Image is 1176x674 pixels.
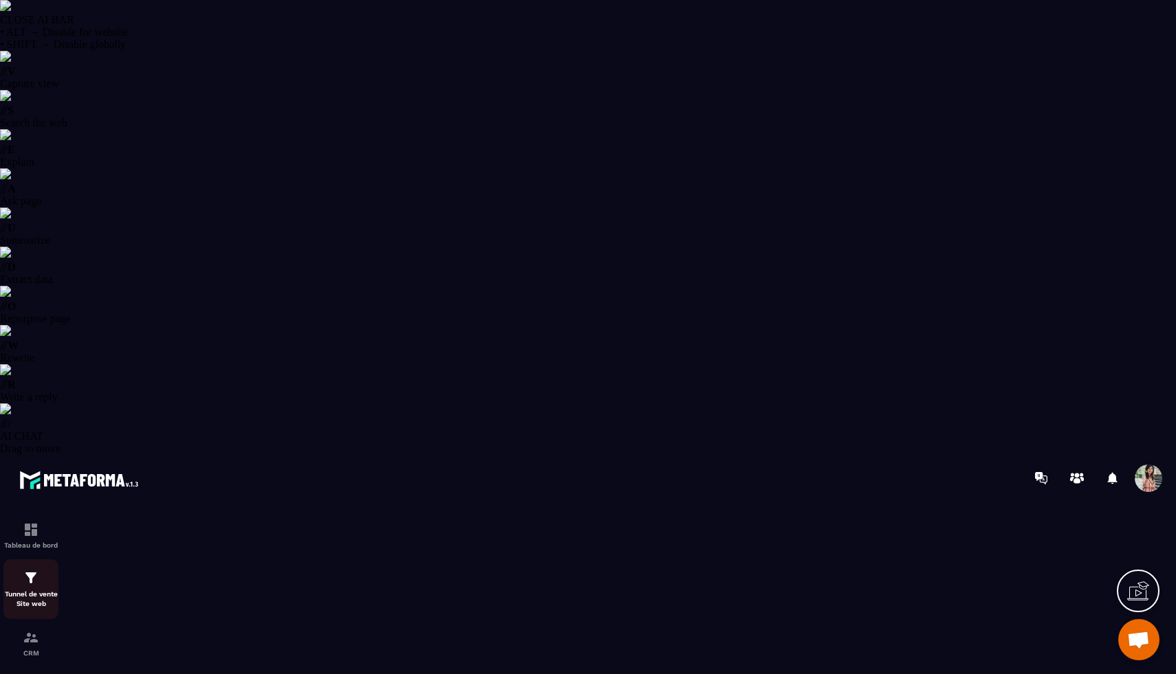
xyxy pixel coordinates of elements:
[23,570,39,586] img: formation
[23,521,39,538] img: formation
[3,619,58,667] a: formationformationCRM
[1118,619,1159,660] div: Ouvrir le chat
[3,649,58,657] p: CRM
[3,511,58,559] a: formationformationTableau de bord
[23,629,39,646] img: formation
[19,467,143,493] img: logo
[3,541,58,549] p: Tableau de bord
[3,589,58,609] p: Tunnel de vente Site web
[3,559,58,619] a: formationformationTunnel de vente Site web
